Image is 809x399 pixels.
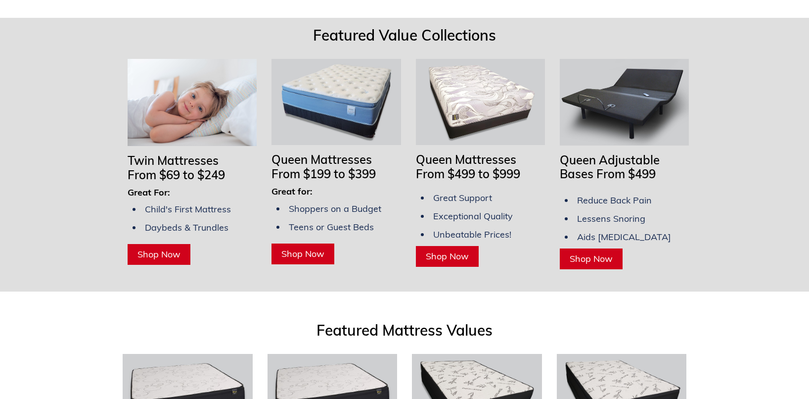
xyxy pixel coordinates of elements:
img: Queen Mattresses From $199 to $349 [271,59,401,145]
span: Queen Adjustable Bases From $499 [560,152,660,182]
a: Shop Now [128,244,190,265]
span: Aids [MEDICAL_DATA] [577,231,671,243]
span: From $199 to $399 [271,166,376,181]
img: Adjustable Bases Starting at $379 [560,59,689,145]
span: Twin Mattresses [128,153,219,168]
span: Great for: [271,186,313,197]
span: Reduce Back Pain [577,195,652,206]
span: Unbeatable Prices! [433,229,511,240]
span: Exceptional Quality [433,210,513,222]
span: Shop Now [281,248,324,259]
img: Twin Mattresses From $69 to $169 [128,59,257,146]
span: Teens or Guest Beds [289,221,374,233]
span: Shop Now [426,250,469,262]
span: From $499 to $999 [416,166,520,181]
span: Featured Mattress Values [316,321,493,340]
span: Great Support [433,192,492,203]
a: Shop Now [416,246,479,267]
span: Child's First Mattress [145,203,231,215]
span: Featured Value Collections [313,26,496,45]
span: Shoppers on a Budget [289,203,381,214]
span: Shop Now [570,253,613,264]
span: Great For: [128,187,170,198]
img: Queen Mattresses From $449 to $949 [416,59,545,145]
span: Daybeds & Trundles [145,222,228,233]
a: Shop Now [271,244,334,264]
span: From $69 to $249 [128,167,225,182]
span: Queen Mattresses [271,152,372,167]
span: Queen Mattresses [416,152,516,167]
span: Shop Now [137,249,180,260]
a: Shop Now [560,249,623,269]
span: Lessens Snoring [577,213,645,224]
